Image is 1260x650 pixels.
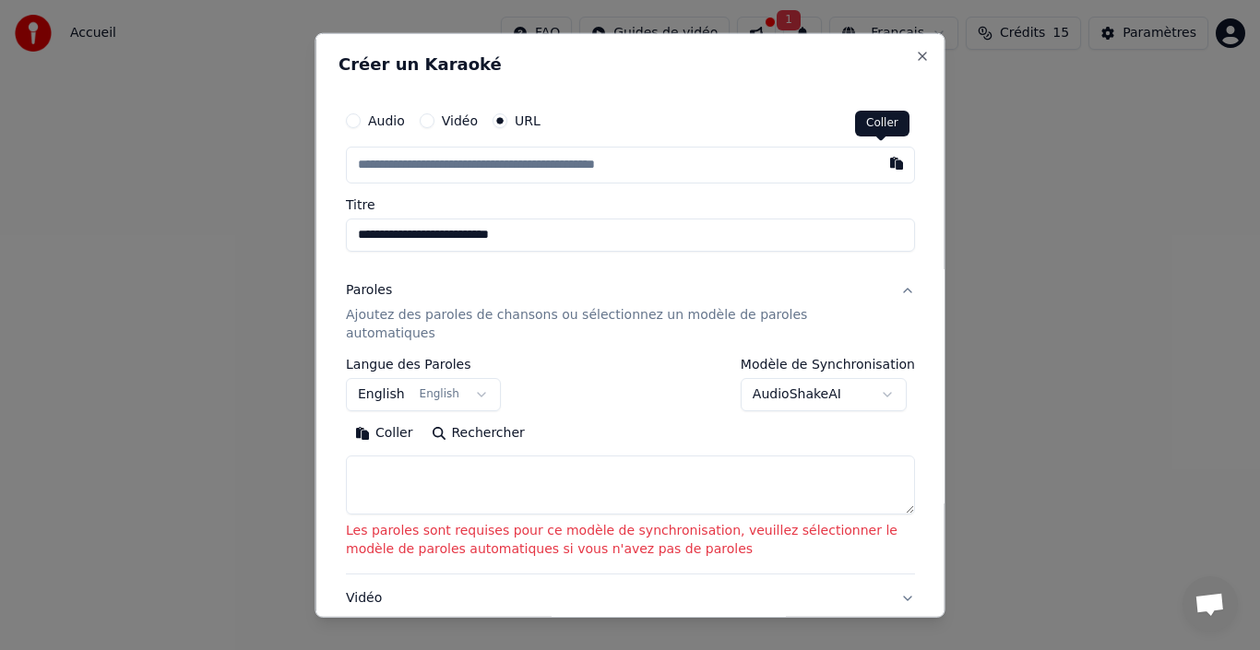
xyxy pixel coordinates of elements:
button: VidéoPersonnaliser le vidéo de karaoké : utiliser une image, une vidéo ou une couleur [346,574,915,648]
div: Vidéo [346,589,865,633]
p: Personnaliser le vidéo de karaoké : utiliser une image, une vidéo ou une couleur [346,615,865,633]
div: Paroles [346,280,392,299]
label: URL [515,113,541,126]
label: Titre [346,197,915,210]
p: Ajoutez des paroles de chansons ou sélectionnez un modèle de paroles automatiques [346,306,886,343]
button: Coller [346,419,422,448]
button: ParolesAjoutez des paroles de chansons ou sélectionnez un modèle de paroles automatiques [346,266,915,358]
button: Rechercher [422,419,533,448]
label: Langue des Paroles [346,358,501,371]
p: Les paroles sont requises pour ce modèle de synchronisation, veuillez sélectionner le modèle de p... [346,522,915,559]
div: Coller [855,111,909,136]
label: Audio [368,113,405,126]
div: ParolesAjoutez des paroles de chansons ou sélectionnez un modèle de paroles automatiques [346,358,915,573]
label: Modèle de Synchronisation [740,358,914,371]
label: Vidéo [441,113,477,126]
h2: Créer un Karaoké [339,55,922,72]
